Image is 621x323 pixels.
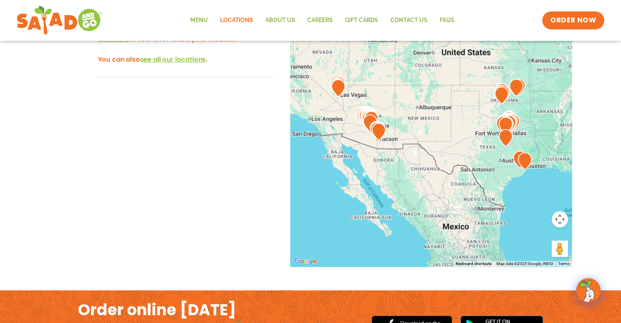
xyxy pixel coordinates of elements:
[301,11,338,30] a: Careers
[184,11,460,30] nav: Menu
[16,4,102,37] img: new-SAG-logo-768×292
[292,256,319,267] a: Open this area in Google Maps (opens a new window)
[292,256,319,267] img: Google
[140,55,206,64] span: see all our locations
[496,261,553,266] span: Map data ©2025 Google, INEGI
[552,241,568,257] button: Drag Pegman onto the map to open Street View
[542,11,604,29] a: ORDER NOW
[214,11,259,30] a: Locations
[78,300,236,320] h2: Order online [DATE]
[433,11,460,30] a: FAQs
[384,11,433,30] a: Contact Us
[550,16,596,25] span: ORDER NOW
[456,261,492,267] button: Keyboard shortcuts
[98,24,274,65] h3: Hey there! We'd love to show you what's nearby - to search or share your location. You can also .
[338,11,384,30] a: GIFT CARDS
[552,211,568,227] button: Map camera controls
[558,261,570,266] a: Terms (opens in new tab)
[577,279,600,302] img: wpChatIcon
[184,11,214,30] a: Menu
[259,11,301,30] a: About Us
